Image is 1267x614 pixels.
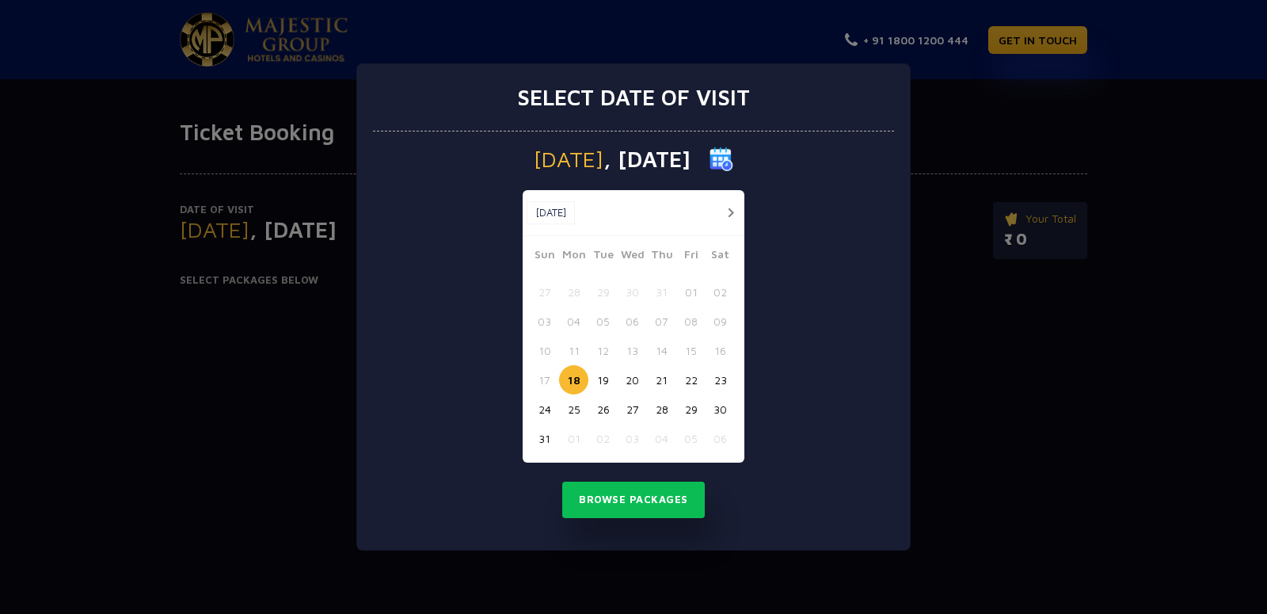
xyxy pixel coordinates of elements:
[530,424,559,453] button: 31
[647,424,676,453] button: 04
[588,365,618,395] button: 19
[618,395,647,424] button: 27
[559,365,588,395] button: 18
[559,277,588,307] button: 28
[618,424,647,453] button: 03
[676,365,706,395] button: 22
[706,246,735,268] span: Sat
[647,336,676,365] button: 14
[676,336,706,365] button: 15
[647,307,676,336] button: 07
[530,307,559,336] button: 03
[530,246,559,268] span: Sun
[527,201,575,225] button: [DATE]
[530,336,559,365] button: 10
[588,336,618,365] button: 12
[530,395,559,424] button: 24
[559,336,588,365] button: 11
[562,482,705,518] button: Browse Packages
[588,277,618,307] button: 29
[706,277,735,307] button: 02
[676,395,706,424] button: 29
[647,365,676,395] button: 21
[676,307,706,336] button: 08
[618,277,647,307] button: 30
[618,365,647,395] button: 20
[517,84,750,111] h3: Select date of visit
[530,277,559,307] button: 27
[559,424,588,453] button: 01
[618,246,647,268] span: Wed
[618,307,647,336] button: 06
[534,148,603,170] span: [DATE]
[559,246,588,268] span: Mon
[603,148,691,170] span: , [DATE]
[676,246,706,268] span: Fri
[706,395,735,424] button: 30
[647,395,676,424] button: 28
[588,307,618,336] button: 05
[588,395,618,424] button: 26
[588,424,618,453] button: 02
[588,246,618,268] span: Tue
[618,336,647,365] button: 13
[710,147,733,171] img: calender icon
[559,307,588,336] button: 04
[676,277,706,307] button: 01
[706,424,735,453] button: 06
[676,424,706,453] button: 05
[647,277,676,307] button: 31
[559,395,588,424] button: 25
[706,307,735,336] button: 09
[706,336,735,365] button: 16
[647,246,676,268] span: Thu
[706,365,735,395] button: 23
[530,365,559,395] button: 17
